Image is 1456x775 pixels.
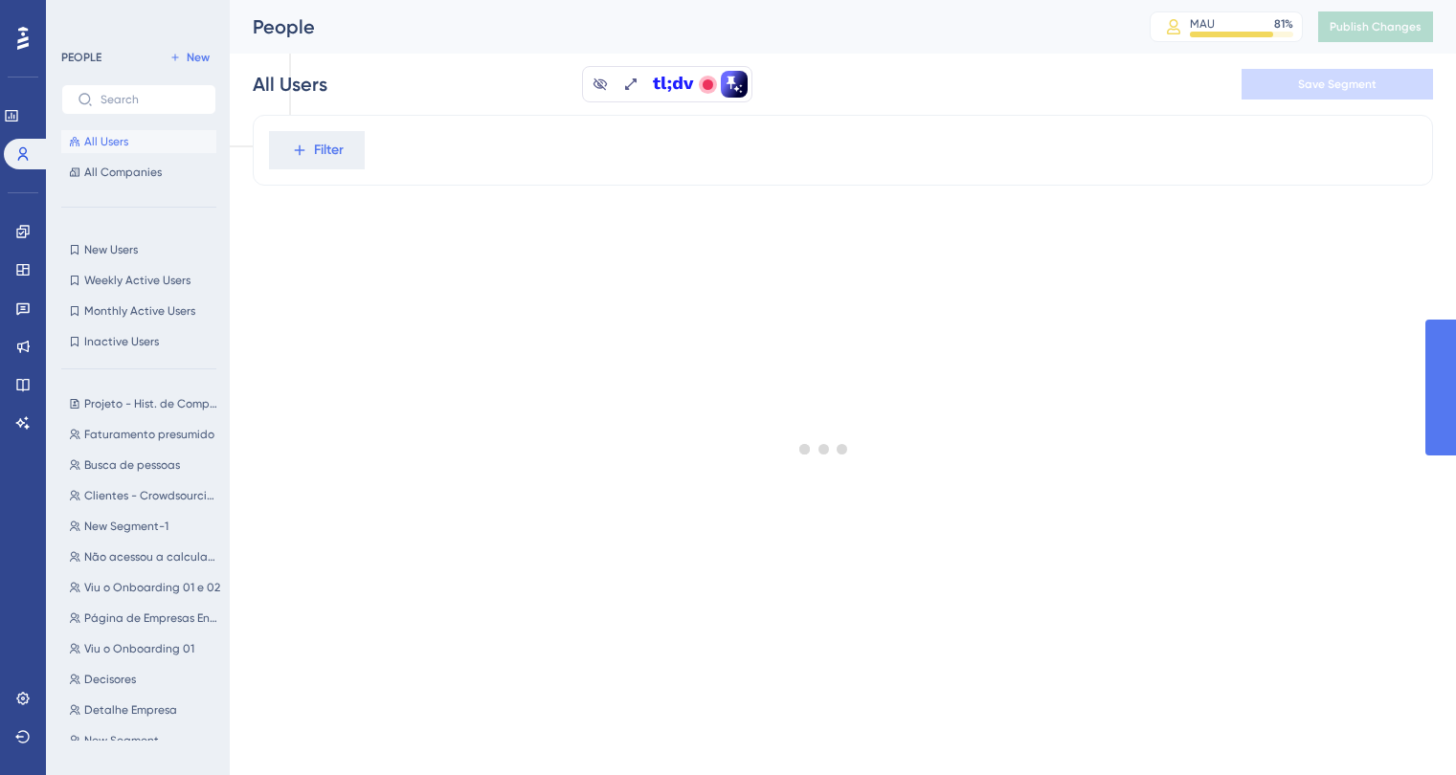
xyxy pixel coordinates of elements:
[101,93,200,106] input: Search
[61,576,228,599] button: Viu o Onboarding 01 e 02
[84,396,220,411] span: Projeto - Hist. de Compras (NCM)
[61,607,228,630] button: Página de Empresas Encontradas
[84,549,220,565] span: Não acessou a calculadora
[1190,16,1215,32] div: MAU
[163,46,216,69] button: New
[84,334,159,349] span: Inactive Users
[61,161,216,184] button: All Companies
[187,50,210,65] span: New
[84,519,168,534] span: New Segment-1
[84,641,194,656] span: Viu o Onboarding 01
[61,545,228,568] button: Não acessou a calculadora
[1330,19,1422,34] span: Publish Changes
[253,71,327,98] div: All Users
[1376,699,1433,757] iframe: UserGuiding AI Assistant Launcher
[84,427,214,442] span: Faturamento presumido
[84,134,128,149] span: All Users
[1318,11,1433,42] button: Publish Changes
[84,702,177,718] span: Detalhe Empresa
[84,672,136,687] span: Decisores
[61,637,228,660] button: Viu o Onboarding 01
[84,303,195,319] span: Monthly Active Users
[84,610,220,626] span: Página de Empresas Encontradas
[61,130,216,153] button: All Users
[61,299,216,322] button: Monthly Active Users
[84,580,220,595] span: Viu o Onboarding 01 e 02
[1298,77,1377,92] span: Save Segment
[253,13,1102,40] div: People
[1274,16,1293,32] div: 81 %
[61,484,228,507] button: Clientes - Crowdsourcing
[1242,69,1433,100] button: Save Segment
[84,457,180,473] span: Busca de pessoas
[84,273,190,288] span: Weekly Active Users
[61,454,228,476] button: Busca de pessoas
[61,330,216,353] button: Inactive Users
[61,668,228,691] button: Decisores
[84,242,138,257] span: New Users
[61,423,228,446] button: Faturamento presumido
[61,392,228,415] button: Projeto - Hist. de Compras (NCM)
[84,165,162,180] span: All Companies
[61,269,216,292] button: Weekly Active Users
[84,733,159,748] span: New Segment
[61,50,101,65] div: PEOPLE
[61,238,216,261] button: New Users
[61,515,228,538] button: New Segment-1
[61,729,228,752] button: New Segment
[61,698,228,721] button: Detalhe Empresa
[84,488,220,503] span: Clientes - Crowdsourcing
